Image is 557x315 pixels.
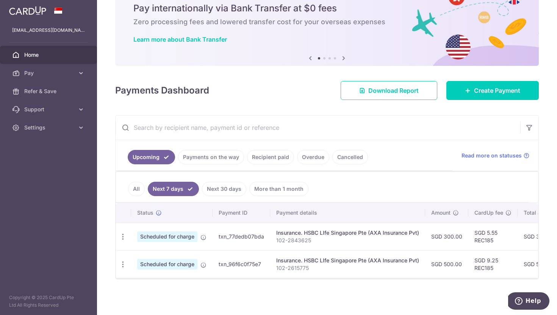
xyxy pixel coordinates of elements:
[446,81,539,100] a: Create Payment
[276,264,419,272] p: 102-2615775
[462,152,522,159] span: Read more on statuses
[133,17,521,27] h6: Zero processing fees and lowered transfer cost for your overseas expenses
[12,27,85,34] p: [EMAIL_ADDRESS][DOMAIN_NAME]
[213,223,270,250] td: txn_77dedb07bda
[368,86,419,95] span: Download Report
[247,150,294,164] a: Recipient paid
[341,81,437,100] a: Download Report
[202,182,246,196] a: Next 30 days
[332,150,368,164] a: Cancelled
[249,182,308,196] a: More than 1 month
[425,250,468,278] td: SGD 500.00
[178,150,244,164] a: Payments on the way
[508,292,549,311] iframe: Opens a widget where you can find more information
[474,209,503,217] span: CardUp fee
[474,86,520,95] span: Create Payment
[213,203,270,223] th: Payment ID
[137,209,153,217] span: Status
[137,231,197,242] span: Scheduled for charge
[24,87,74,95] span: Refer & Save
[24,69,74,77] span: Pay
[276,237,419,244] p: 102-2843625
[133,36,227,43] a: Learn more about Bank Transfer
[24,106,74,113] span: Support
[270,203,425,223] th: Payment details
[24,51,74,59] span: Home
[115,84,209,97] h4: Payments Dashboard
[276,229,419,237] div: Insurance. HSBC LIfe Singapore Pte (AXA Insurance Pvt)
[148,182,199,196] a: Next 7 days
[524,209,549,217] span: Total amt.
[431,209,451,217] span: Amount
[462,152,529,159] a: Read more on statuses
[133,2,521,14] h5: Pay internationally via Bank Transfer at $0 fees
[468,223,518,250] td: SGD 5.55 REC185
[213,250,270,278] td: txn_96f6c0f75e7
[297,150,329,164] a: Overdue
[425,223,468,250] td: SGD 300.00
[9,6,46,15] img: CardUp
[468,250,518,278] td: SGD 9.25 REC185
[128,150,175,164] a: Upcoming
[116,115,520,140] input: Search by recipient name, payment id or reference
[128,182,145,196] a: All
[137,259,197,270] span: Scheduled for charge
[276,257,419,264] div: Insurance. HSBC LIfe Singapore Pte (AXA Insurance Pvt)
[24,124,74,131] span: Settings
